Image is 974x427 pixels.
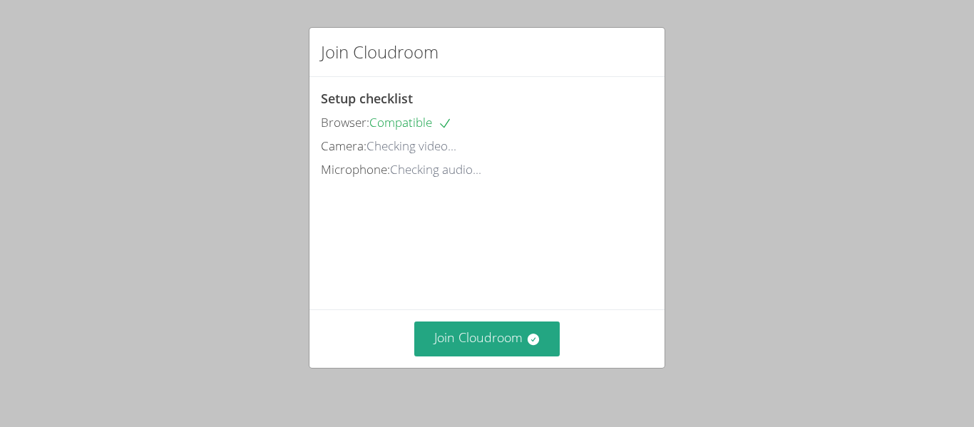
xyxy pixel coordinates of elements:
[366,138,456,154] span: Checking video...
[369,114,452,130] span: Compatible
[321,161,390,178] span: Microphone:
[321,138,366,154] span: Camera:
[390,161,481,178] span: Checking audio...
[414,321,560,356] button: Join Cloudroom
[321,90,413,107] span: Setup checklist
[321,39,439,65] h2: Join Cloudroom
[321,114,369,130] span: Browser:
